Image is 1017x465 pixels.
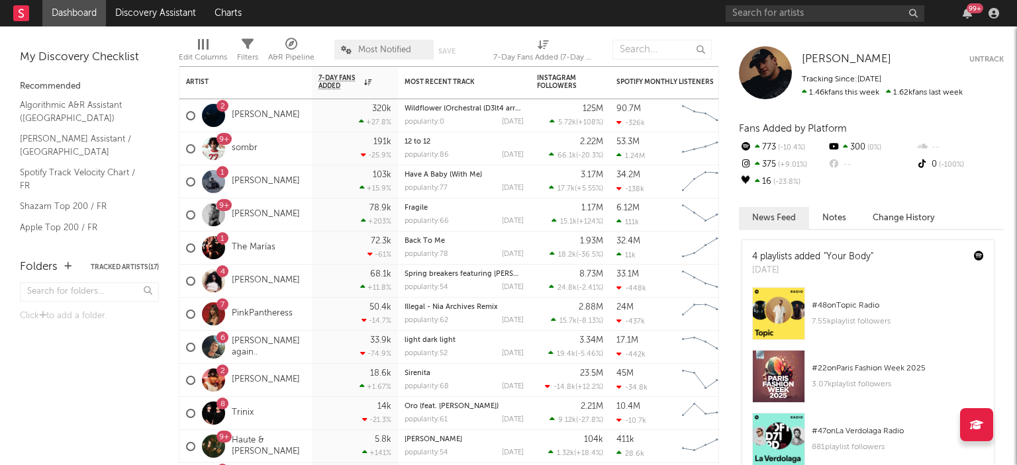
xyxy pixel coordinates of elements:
[20,308,159,324] div: Click to add a folder.
[232,110,300,121] a: [PERSON_NAME]
[318,74,361,90] span: 7-Day Fans Added
[937,161,964,169] span: -100 %
[405,105,532,112] a: Wildflower (Orchestral (D3lt4 arrang.)
[616,218,639,226] div: 111k
[179,33,227,71] div: Edit Columns
[405,185,448,192] div: popularity: 77
[550,118,603,126] div: ( )
[232,143,258,154] a: sombr
[560,218,577,226] span: 15.1k
[616,449,644,458] div: 28.6k
[405,436,524,443] div: Sophie
[549,283,603,292] div: ( )
[232,242,275,253] a: The Marías
[580,138,603,146] div: 2.22M
[405,118,444,126] div: popularity: 0
[616,303,634,312] div: 24M
[373,171,391,179] div: 103k
[361,217,391,226] div: +203 %
[377,402,391,411] div: 14k
[369,303,391,312] div: 50.4k
[752,250,873,264] div: 4 playlists added
[676,99,736,132] svg: Chart title
[20,259,58,275] div: Folders
[739,207,809,229] button: News Feed
[232,336,305,359] a: [PERSON_NAME] again..
[358,46,411,54] span: Most Notified
[548,448,603,457] div: ( )
[558,417,576,424] span: 9.12k
[20,50,159,65] div: My Discovery Checklist
[916,139,1004,156] div: --
[616,435,634,444] div: 411k
[916,156,1004,173] div: 0
[579,336,603,345] div: 3.34M
[20,199,146,214] a: Shazam Top 200 / FR
[742,350,994,413] a: #22onParis Fashion Week 20253.07kplaylist followers
[616,416,646,425] div: -10.7k
[405,370,430,377] a: Sirenita
[583,105,603,113] div: 125M
[502,284,524,291] div: [DATE]
[802,89,963,97] span: 1.62k fans last week
[502,416,524,423] div: [DATE]
[360,283,391,292] div: +11.8 %
[812,376,984,392] div: 3.07k playlist followers
[20,165,146,192] a: Spotify Track Velocity Chart / FR
[268,33,315,71] div: A&R Pipeline
[676,364,736,397] svg: Chart title
[771,179,800,186] span: -23.8 %
[576,450,601,457] span: +18.4 %
[360,184,391,192] div: +15.9 %
[502,350,524,357] div: [DATE]
[20,79,159,95] div: Recommended
[616,369,634,378] div: 45M
[824,252,873,261] a: "Your Body"
[360,382,391,391] div: +1.67 %
[405,449,448,456] div: popularity: 54
[616,78,716,86] div: Spotify Monthly Listeners
[616,284,646,292] div: -448k
[370,369,391,378] div: 18.6k
[550,415,603,424] div: ( )
[827,139,915,156] div: 300
[616,105,641,113] div: 90.7M
[268,50,315,65] div: A&R Pipeline
[502,118,524,126] div: [DATE]
[405,317,448,324] div: popularity: 62
[405,403,524,410] div: Oro (feat. Sofiane Pamart)
[865,144,881,151] span: 0 %
[20,282,159,302] input: Search for folders...
[581,402,603,411] div: 2.21M
[776,161,807,169] span: +9.01 %
[969,53,1004,66] button: Untrack
[616,204,640,212] div: 6.12M
[802,53,891,66] a: [PERSON_NAME]
[549,184,603,192] div: ( )
[405,237,524,245] div: Back To Me
[405,105,524,112] div: Wildflower (Orchestral (D3lt4 arrang.)
[676,165,736,198] svg: Chart title
[545,382,603,391] div: ( )
[812,439,984,455] div: 881 playlist followers
[812,360,984,376] div: # 22 on Paris Fashion Week 2025
[405,138,524,146] div: 12 to 12
[552,217,603,226] div: ( )
[809,207,859,229] button: Notes
[616,383,648,392] div: -34.8k
[742,287,994,350] a: #48onTopic Radio7.55kplaylist followers
[676,265,736,298] svg: Chart title
[580,369,603,378] div: 23.5M
[584,435,603,444] div: 104k
[405,304,524,311] div: Illegal - Nia Archives Remix
[371,237,391,245] div: 72.3k
[827,156,915,173] div: --
[502,218,524,225] div: [DATE]
[405,251,448,258] div: popularity: 78
[405,204,524,212] div: Fragile
[557,450,574,457] span: 1.32k
[726,5,924,22] input: Search for artists
[405,204,428,212] a: Fragile
[616,171,640,179] div: 34.2M
[578,251,601,259] span: -36.5 %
